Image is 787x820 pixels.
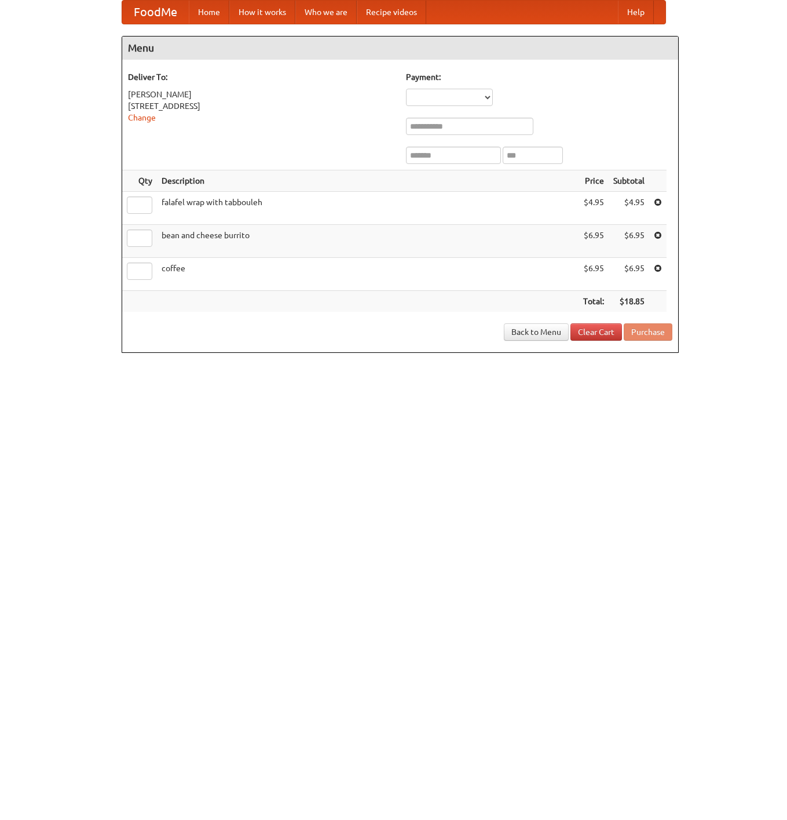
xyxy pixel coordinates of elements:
[579,291,609,312] th: Total:
[128,100,394,112] div: [STREET_ADDRESS]
[157,225,579,258] td: bean and cheese burrito
[579,225,609,258] td: $6.95
[357,1,426,24] a: Recipe videos
[618,1,654,24] a: Help
[609,225,649,258] td: $6.95
[128,71,394,83] h5: Deliver To:
[229,1,295,24] a: How it works
[504,323,569,341] a: Back to Menu
[295,1,357,24] a: Who we are
[609,258,649,291] td: $6.95
[157,170,579,192] th: Description
[122,1,189,24] a: FoodMe
[624,323,672,341] button: Purchase
[122,37,678,60] h4: Menu
[189,1,229,24] a: Home
[128,113,156,122] a: Change
[570,323,622,341] a: Clear Cart
[157,258,579,291] td: coffee
[406,71,672,83] h5: Payment:
[579,258,609,291] td: $6.95
[609,192,649,225] td: $4.95
[122,170,157,192] th: Qty
[609,291,649,312] th: $18.85
[579,192,609,225] td: $4.95
[609,170,649,192] th: Subtotal
[579,170,609,192] th: Price
[157,192,579,225] td: falafel wrap with tabbouleh
[128,89,394,100] div: [PERSON_NAME]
